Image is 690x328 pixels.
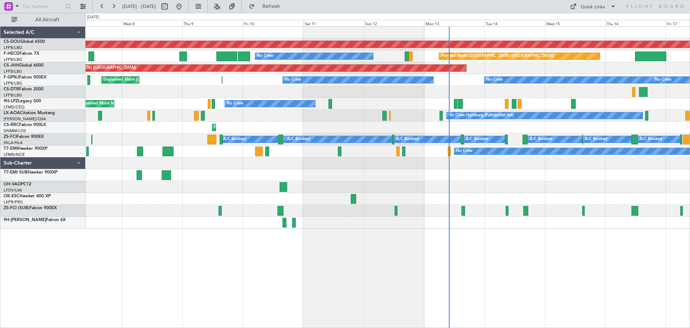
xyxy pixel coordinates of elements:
a: LX-AOACitation Mustang [4,111,55,115]
span: F-HECD [4,51,19,56]
div: A/C Booked [466,134,488,145]
button: All Aircraft [8,14,78,26]
div: Wed 8 [122,20,182,26]
span: 9H-[PERSON_NAME] [4,218,46,222]
span: CS-DOU [4,40,20,44]
span: F-GPNJ [4,75,19,80]
div: Thu 16 [605,20,666,26]
span: All Aircraft [19,17,76,22]
div: Thu 9 [182,20,243,26]
a: F-HECDFalcon 7X [4,51,39,56]
a: LFOV/LVA [4,188,22,193]
a: LFMN/NCE [4,152,25,157]
span: T7-EMI SUB [4,170,28,175]
a: F-GPNJFalcon 900EX [4,75,46,80]
span: OH-VAD [4,182,21,187]
a: LFPB/LBG [4,45,22,50]
a: ZS-FCI (SUB)Falcon 900EX [4,206,57,210]
span: CS-JHH [4,63,19,68]
a: ZS-FCIFalcon 900EX [4,135,44,139]
div: Sat 11 [303,20,364,26]
div: No Crew [285,75,301,85]
a: LFPB/LBG [4,57,22,62]
a: LKPR/PRG [4,199,23,205]
div: Quick Links [581,4,605,11]
div: Unplanned Maint [GEOGRAPHIC_DATA] ([GEOGRAPHIC_DATA]) [103,75,222,85]
a: CS-DOUGlobal 6500 [4,40,45,44]
a: FALA/HLA [4,140,23,145]
a: LFPB/LBG [4,81,22,86]
span: OK-ESC [4,194,19,198]
div: A/C Booked [223,134,246,145]
a: 9H-[PERSON_NAME]Falcon 6X [4,218,66,222]
a: LFPB/LBG [4,69,22,74]
a: CS-DTRFalcon 2000 [4,87,43,91]
div: No Crew [456,146,473,157]
div: A/C Booked [287,134,310,145]
a: OH-VADPC12 [4,182,31,187]
div: No Crew [486,75,503,85]
span: Refresh [256,4,286,9]
input: Trip Number [22,1,63,12]
div: Planned Maint Lagos ([PERSON_NAME]) [214,122,289,133]
div: Tue 14 [484,20,545,26]
span: 9H-LPZ [4,99,18,103]
a: CS-JHHGlobal 6000 [4,63,43,68]
a: DNMM/LOS [4,128,26,134]
span: ZS-FCI (SUB) [4,206,29,210]
a: [PERSON_NAME]/QSA [4,116,46,122]
a: T7-EMI SUBHawker 900XP [4,170,57,175]
div: Sun 12 [364,20,424,26]
button: Quick Links [566,1,620,12]
div: No Crew [257,51,273,62]
span: CS-DTR [4,87,19,91]
span: CS-RRC [4,123,19,127]
span: [DATE] - [DATE] [122,3,156,10]
div: Mon 13 [424,20,484,26]
div: A/C Booked [285,134,307,145]
div: A/C Booked [640,134,662,145]
span: ZS-FCI [4,135,17,139]
a: T7-EMIHawker 900XP [4,147,47,151]
div: Wed 15 [545,20,605,26]
a: OK-ESCHawker 400 XP [4,194,51,198]
a: 9H-LPZLegacy 500 [4,99,41,103]
div: No Crew [227,98,243,109]
div: Planned Maint [GEOGRAPHIC_DATA] ([GEOGRAPHIC_DATA]) [441,51,554,62]
span: T7-EMI [4,147,18,151]
a: LFMD/CEQ [4,104,24,110]
span: LX-AOA [4,111,20,115]
div: No Crew [655,75,671,85]
div: No Crew Hamburg (Fuhlsbuttel Intl) [448,110,514,121]
div: Fri 10 [243,20,303,26]
div: A/C Booked [396,134,419,145]
a: CS-RRCFalcon 900LX [4,123,46,127]
div: A/C Booked [585,134,607,145]
button: Refresh [245,1,289,12]
div: [DATE] [87,14,99,21]
div: Tue 7 [61,20,122,26]
a: LFPB/LBG [4,93,22,98]
div: A/C Booked [530,134,552,145]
